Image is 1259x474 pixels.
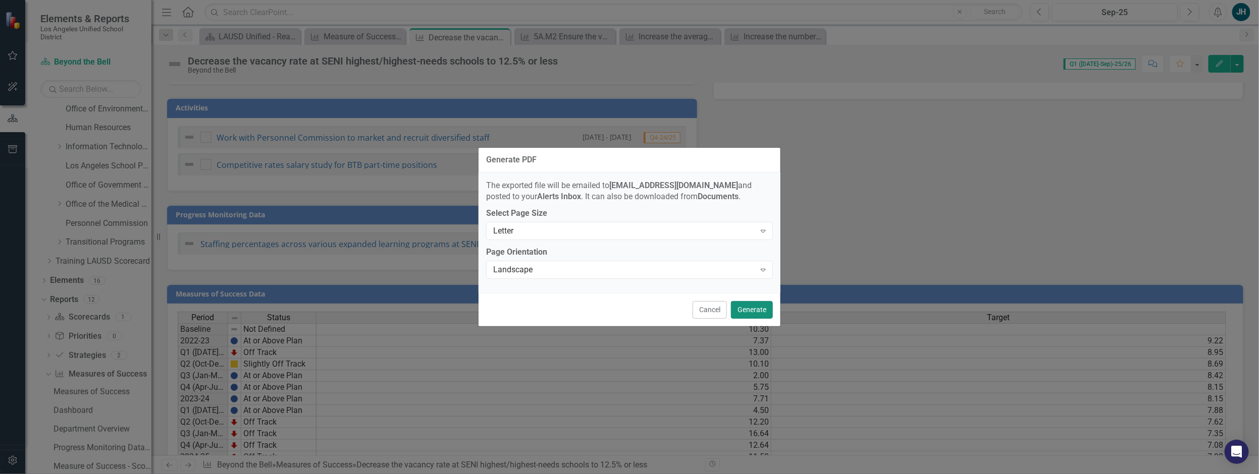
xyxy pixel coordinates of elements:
label: Page Orientation [486,247,773,258]
div: Letter [493,225,755,237]
div: Landscape [493,264,755,276]
strong: Alerts Inbox [537,192,581,201]
button: Generate [731,301,773,319]
label: Select Page Size [486,208,773,219]
button: Cancel [693,301,727,319]
span: The exported file will be emailed to and posted to your . It can also be downloaded from . [486,181,752,202]
div: Open Intercom Messenger [1225,440,1249,464]
strong: [EMAIL_ADDRESS][DOMAIN_NAME] [609,181,738,190]
div: Generate PDF [486,155,537,164]
strong: Documents [698,192,739,201]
